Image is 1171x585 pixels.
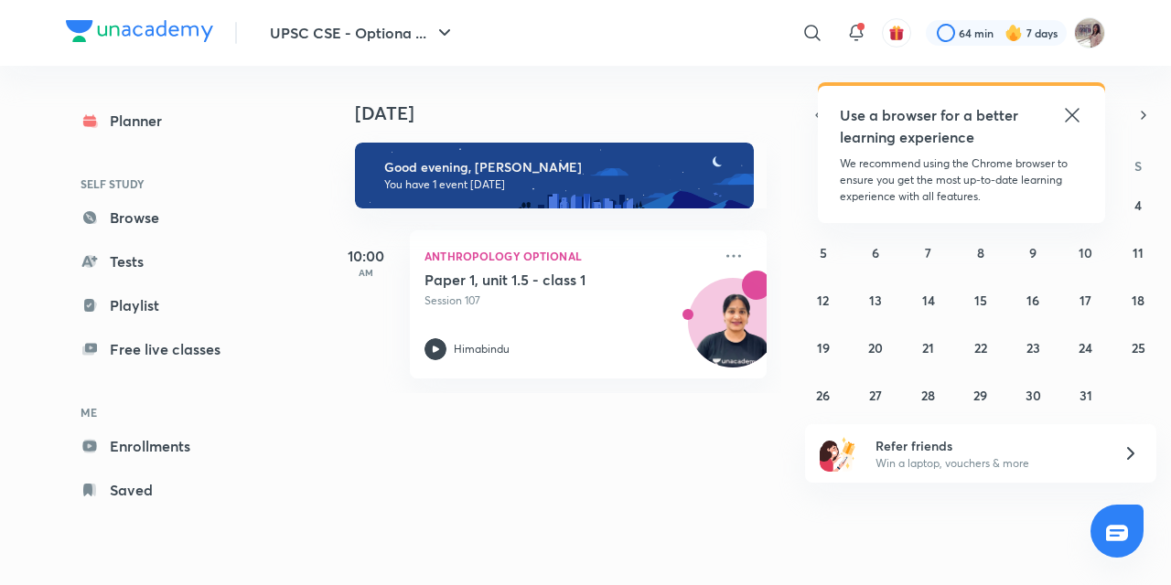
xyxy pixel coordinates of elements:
[922,339,934,356] abbr: October 21, 2025
[882,18,911,48] button: avatar
[1080,292,1091,309] abbr: October 17, 2025
[809,285,838,314] button: October 12, 2025
[1071,285,1101,314] button: October 17, 2025
[840,104,1022,148] h5: Use a browser for a better learning experience
[454,341,510,357] p: Himabindu
[869,387,882,404] abbr: October 27, 2025
[1123,190,1153,219] button: October 4, 2025
[1018,333,1047,362] button: October 23, 2025
[974,292,987,309] abbr: October 15, 2025
[1132,292,1144,309] abbr: October 18, 2025
[820,244,827,261] abbr: October 5, 2025
[1132,339,1145,356] abbr: October 25, 2025
[66,168,278,199] h6: SELF STUDY
[66,397,278,428] h6: ME
[1026,387,1041,404] abbr: October 30, 2025
[914,238,943,267] button: October 7, 2025
[424,292,712,309] p: Session 107
[925,244,931,261] abbr: October 7, 2025
[1071,238,1101,267] button: October 10, 2025
[966,333,995,362] button: October 22, 2025
[861,285,890,314] button: October 13, 2025
[66,102,278,139] a: Planner
[1133,244,1144,261] abbr: October 11, 2025
[689,288,777,376] img: Avatar
[869,292,882,309] abbr: October 13, 2025
[66,199,278,236] a: Browse
[1071,380,1101,409] button: October 31, 2025
[384,177,737,192] p: You have 1 event [DATE]
[1123,285,1153,314] button: October 18, 2025
[809,333,838,362] button: October 19, 2025
[809,238,838,267] button: October 5, 2025
[66,20,213,42] img: Company Logo
[1026,292,1039,309] abbr: October 16, 2025
[66,428,278,464] a: Enrollments
[922,292,935,309] abbr: October 14, 2025
[817,339,830,356] abbr: October 19, 2025
[355,143,754,208] img: evening
[914,285,943,314] button: October 14, 2025
[868,339,883,356] abbr: October 20, 2025
[1071,333,1101,362] button: October 24, 2025
[424,245,712,267] p: Anthropology Optional
[977,244,984,261] abbr: October 8, 2025
[914,380,943,409] button: October 28, 2025
[1029,244,1037,261] abbr: October 9, 2025
[1026,339,1040,356] abbr: October 23, 2025
[1134,197,1142,214] abbr: October 4, 2025
[840,155,1083,205] p: We recommend using the Chrome browser to ensure you get the most up-to-date learning experience w...
[973,387,987,404] abbr: October 29, 2025
[888,25,905,41] img: avatar
[1079,339,1092,356] abbr: October 24, 2025
[66,472,278,508] a: Saved
[1018,380,1047,409] button: October 30, 2025
[66,331,278,367] a: Free live classes
[966,238,995,267] button: October 8, 2025
[861,238,890,267] button: October 6, 2025
[861,380,890,409] button: October 27, 2025
[329,267,403,278] p: AM
[1018,285,1047,314] button: October 16, 2025
[872,244,879,261] abbr: October 6, 2025
[809,380,838,409] button: October 26, 2025
[1123,333,1153,362] button: October 25, 2025
[876,436,1101,455] h6: Refer friends
[966,285,995,314] button: October 15, 2025
[355,102,785,124] h4: [DATE]
[66,243,278,280] a: Tests
[816,387,830,404] abbr: October 26, 2025
[1134,157,1142,175] abbr: Saturday
[66,20,213,47] a: Company Logo
[424,271,652,289] h5: Paper 1, unit 1.5 - class 1
[1079,244,1092,261] abbr: October 10, 2025
[66,287,278,324] a: Playlist
[966,380,995,409] button: October 29, 2025
[1123,238,1153,267] button: October 11, 2025
[384,159,737,175] h6: Good evening, [PERSON_NAME]
[974,339,987,356] abbr: October 22, 2025
[876,455,1101,472] p: Win a laptop, vouchers & more
[817,292,829,309] abbr: October 12, 2025
[259,15,467,51] button: UPSC CSE - Optiona ...
[1004,24,1023,42] img: streak
[820,435,856,472] img: referral
[914,333,943,362] button: October 21, 2025
[1018,238,1047,267] button: October 9, 2025
[1074,17,1105,48] img: Subhashree Rout
[329,245,403,267] h5: 10:00
[1080,387,1092,404] abbr: October 31, 2025
[861,333,890,362] button: October 20, 2025
[921,387,935,404] abbr: October 28, 2025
